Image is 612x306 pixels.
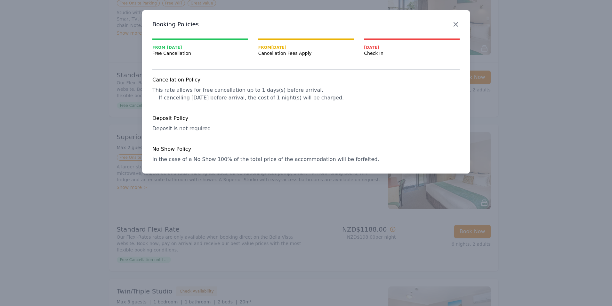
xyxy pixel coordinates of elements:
[364,50,460,56] span: Check In
[152,76,460,84] h4: Cancellation Policy
[152,125,211,132] span: Deposit is not required
[152,21,460,28] h3: Booking Policies
[152,145,460,153] h4: No Show Policy
[152,115,460,122] h4: Deposit Policy
[152,38,460,56] nav: Progress mt-20
[152,45,248,50] span: From [DATE]
[152,156,379,162] span: In the case of a No Show 100% of the total price of the accommodation will be forfeited.
[258,50,354,56] span: Cancellation Fees Apply
[364,45,460,50] span: [DATE]
[152,50,248,56] span: Free Cancellation
[258,45,354,50] span: From [DATE]
[152,87,344,101] span: This rate allows for free cancellation up to 1 days(s) before arrival. If cancelling [DATE] befor...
